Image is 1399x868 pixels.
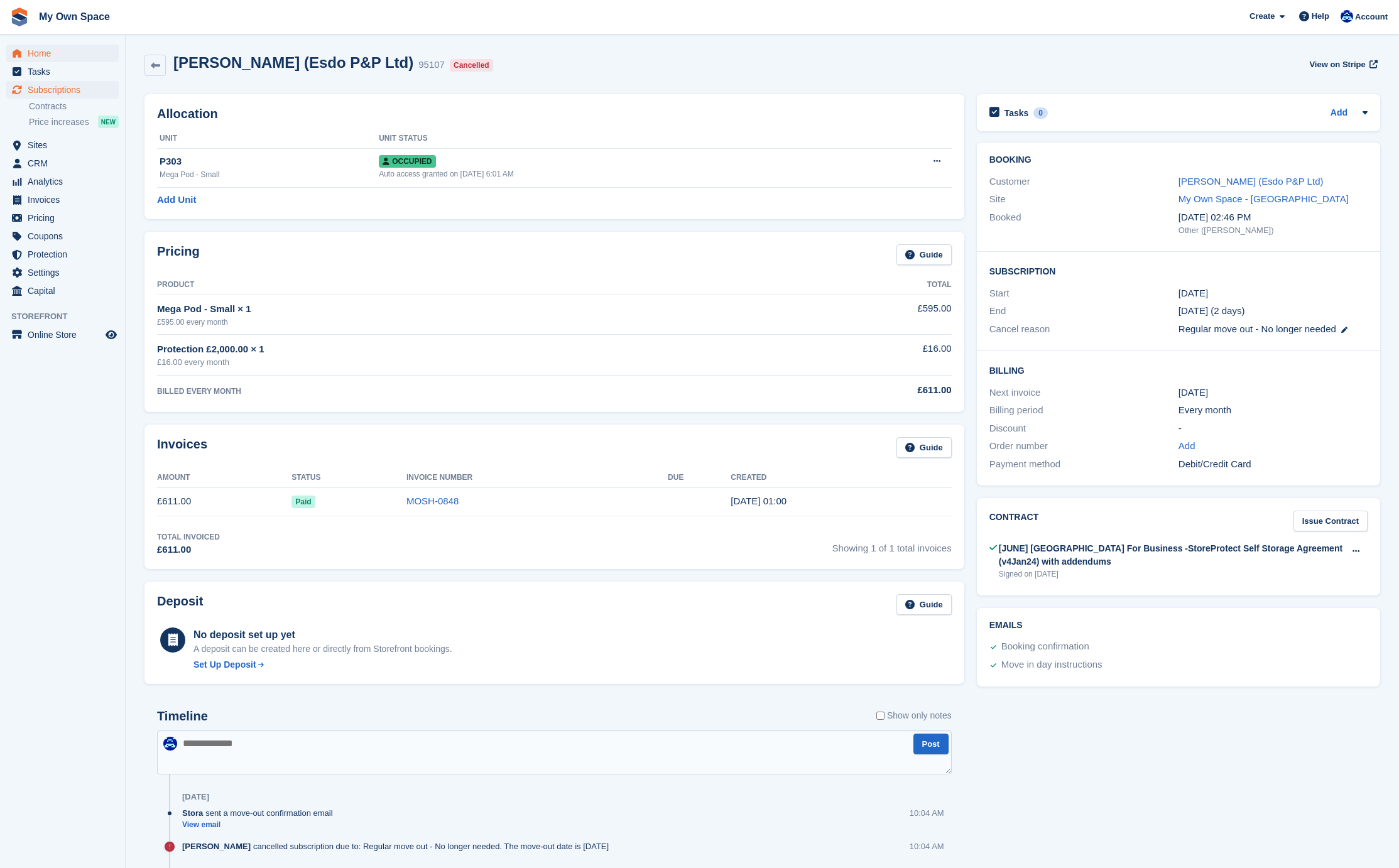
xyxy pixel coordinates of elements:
div: End [989,304,1179,318]
div: £595.00 every month [157,317,759,328]
p: A deposit can be created here or directly from Storefront bookings. [193,643,452,656]
div: Customer [989,175,1179,189]
div: £611.00 [759,383,951,398]
th: Unit Status [379,129,858,149]
div: [DATE] [1179,386,1368,400]
h2: Deposit [157,594,203,615]
a: Price increases NEW [29,115,119,129]
a: menu [6,227,119,245]
h2: Tasks [1004,107,1029,119]
div: 0 [1033,107,1048,119]
th: Unit [157,129,379,149]
span: Create [1249,10,1275,23]
a: Guide [896,244,952,265]
span: Protection [28,246,103,263]
a: menu [6,264,119,281]
span: Regular move out - No longer needed [1179,323,1336,334]
th: Status [291,468,406,488]
h2: Invoices [157,437,207,458]
div: Payment method [989,457,1179,472]
h2: Timeline [157,709,208,724]
span: Capital [28,282,103,300]
h2: Billing [989,364,1368,376]
div: Every month [1179,403,1368,418]
td: £595.00 [759,295,951,334]
a: menu [6,326,119,344]
div: - [1179,421,1368,436]
a: menu [6,155,119,172]
div: Booking confirmation [1001,639,1089,654]
a: Contracts [29,100,119,112]
h2: Booking [989,155,1368,165]
h2: Pricing [157,244,200,265]
th: Amount [157,468,291,488]
a: menu [6,45,119,62]
div: £16.00 every month [157,356,759,369]
div: Move in day instructions [1001,658,1102,673]
div: Booked [989,210,1179,237]
div: Start [989,286,1179,301]
div: Debit/Credit Card [1179,457,1368,472]
a: menu [6,246,119,263]
th: Due [668,468,731,488]
div: Billing period [989,403,1179,418]
div: Mega Pod - Small [160,169,379,180]
div: Auto access granted on [DATE] 6:01 AM [379,168,858,180]
a: [PERSON_NAME] (Esdo P&P Ltd) [1179,176,1324,187]
div: Signed on [DATE] [999,568,1344,580]
div: £611.00 [157,543,220,557]
div: Set Up Deposit [193,658,256,671]
img: Millie Webb [1341,10,1353,23]
div: Order number [989,439,1179,453]
div: 10:04 AM [910,807,944,819]
div: cancelled subscription due to: Regular move out - No longer needed. The move-out date is [DATE] [182,840,615,852]
a: Guide [896,594,952,615]
span: Occupied [379,155,435,168]
span: Coupons [28,227,103,245]
button: Post [913,734,949,754]
a: Add [1331,106,1347,121]
span: Analytics [28,173,103,190]
h2: Emails [989,621,1368,631]
div: NEW [98,116,119,128]
span: Stora [182,807,203,819]
span: Showing 1 of 1 total invoices [832,531,952,557]
div: Mega Pod - Small × 1 [157,302,759,317]
a: Guide [896,437,952,458]
a: menu [6,191,119,209]
div: BILLED EVERY MONTH [157,386,759,397]
th: Total [759,275,951,295]
a: View on Stripe [1304,54,1380,75]
a: menu [6,63,119,80]
div: Cancel reason [989,322,1179,337]
div: Total Invoiced [157,531,220,543]
span: Storefront [11,310,125,323]
div: P303 [160,155,379,169]
span: CRM [28,155,103,172]
a: Add [1179,439,1195,453]
div: Discount [989,421,1179,436]
div: Site [989,192,1179,207]
span: Tasks [28,63,103,80]
a: Issue Contract [1293,511,1368,531]
span: Subscriptions [28,81,103,99]
label: Show only notes [876,709,952,722]
time: 2025-07-14 00:00:00 UTC [1179,286,1208,301]
a: menu [6,209,119,227]
time: 2025-07-14 00:00:26 UTC [731,496,787,506]
span: View on Stripe [1309,58,1365,71]
span: Invoices [28,191,103,209]
a: menu [6,136,119,154]
div: 95107 [418,58,445,72]
div: 10:04 AM [910,840,944,852]
h2: Allocation [157,107,952,121]
div: Other ([PERSON_NAME]) [1179,224,1368,237]
span: Settings [28,264,103,281]
a: View email [182,820,339,830]
span: Price increases [29,116,89,128]
div: [DATE] [182,792,209,802]
div: Next invoice [989,386,1179,400]
a: Preview store [104,327,119,342]
a: My Own Space [34,6,115,27]
h2: Subscription [989,264,1368,277]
